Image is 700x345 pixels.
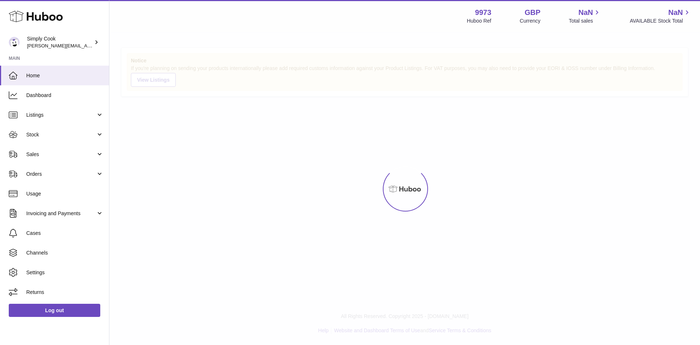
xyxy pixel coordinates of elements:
[520,18,541,24] div: Currency
[668,8,683,18] span: NaN
[26,289,104,296] span: Returns
[630,8,691,24] a: NaN AVAILABLE Stock Total
[26,151,96,158] span: Sales
[525,8,540,18] strong: GBP
[27,43,146,49] span: [PERSON_NAME][EMAIL_ADDRESS][DOMAIN_NAME]
[27,35,93,49] div: Simply Cook
[630,18,691,24] span: AVAILABLE Stock Total
[26,249,104,256] span: Channels
[9,37,20,48] img: emma@simplycook.com
[26,171,96,178] span: Orders
[26,92,104,99] span: Dashboard
[26,210,96,217] span: Invoicing and Payments
[26,269,104,276] span: Settings
[26,230,104,237] span: Cases
[26,131,96,138] span: Stock
[26,190,104,197] span: Usage
[569,8,601,24] a: NaN Total sales
[569,18,601,24] span: Total sales
[475,8,491,18] strong: 9973
[26,112,96,119] span: Listings
[578,8,593,18] span: NaN
[26,72,104,79] span: Home
[467,18,491,24] div: Huboo Ref
[9,304,100,317] a: Log out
